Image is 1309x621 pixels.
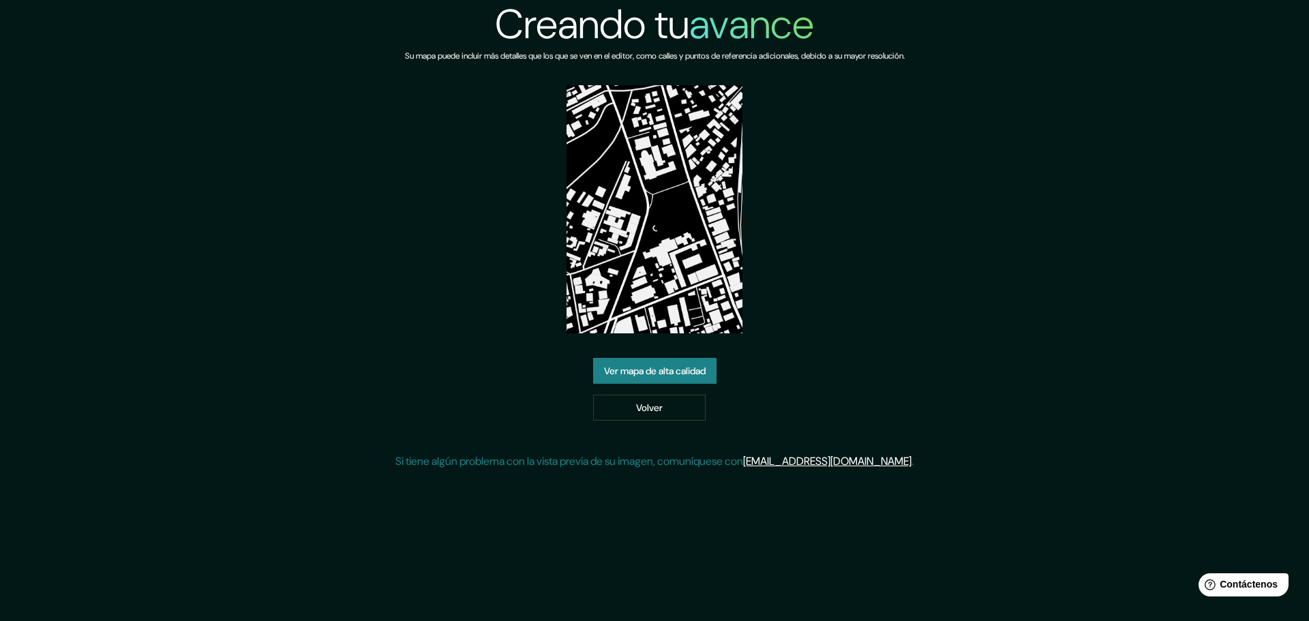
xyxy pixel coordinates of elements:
font: Volver [636,402,663,414]
font: Su mapa puede incluir más detalles que los que se ven en el editor, como calles y puntos de refer... [405,50,905,61]
a: [EMAIL_ADDRESS][DOMAIN_NAME] [743,454,912,468]
font: Si tiene algún problema con la vista previa de su imagen, comuníquese con [395,454,743,468]
font: Ver mapa de alta calidad [604,365,706,378]
iframe: Lanzador de widgets de ayuda [1188,568,1294,606]
font: . [912,454,914,468]
a: Volver [593,395,706,421]
img: vista previa del mapa creado [567,85,742,333]
a: Ver mapa de alta calidad [593,358,717,384]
